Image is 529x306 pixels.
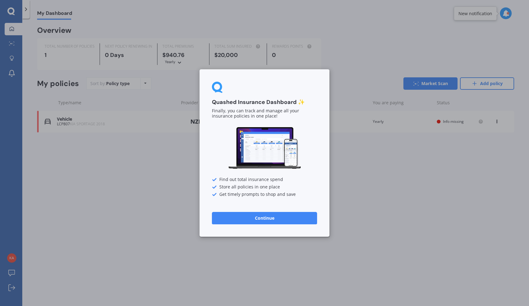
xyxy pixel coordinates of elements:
[212,109,317,119] p: Finally, you can track and manage all your insurance policies in one place!
[212,185,317,190] div: Store all policies in one place
[212,212,317,224] button: Continue
[212,192,317,197] div: Get timely prompts to shop and save
[227,126,302,170] img: Dashboard
[212,177,317,182] div: Find out total insurance spend
[212,99,317,106] h3: Quashed Insurance Dashboard ✨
